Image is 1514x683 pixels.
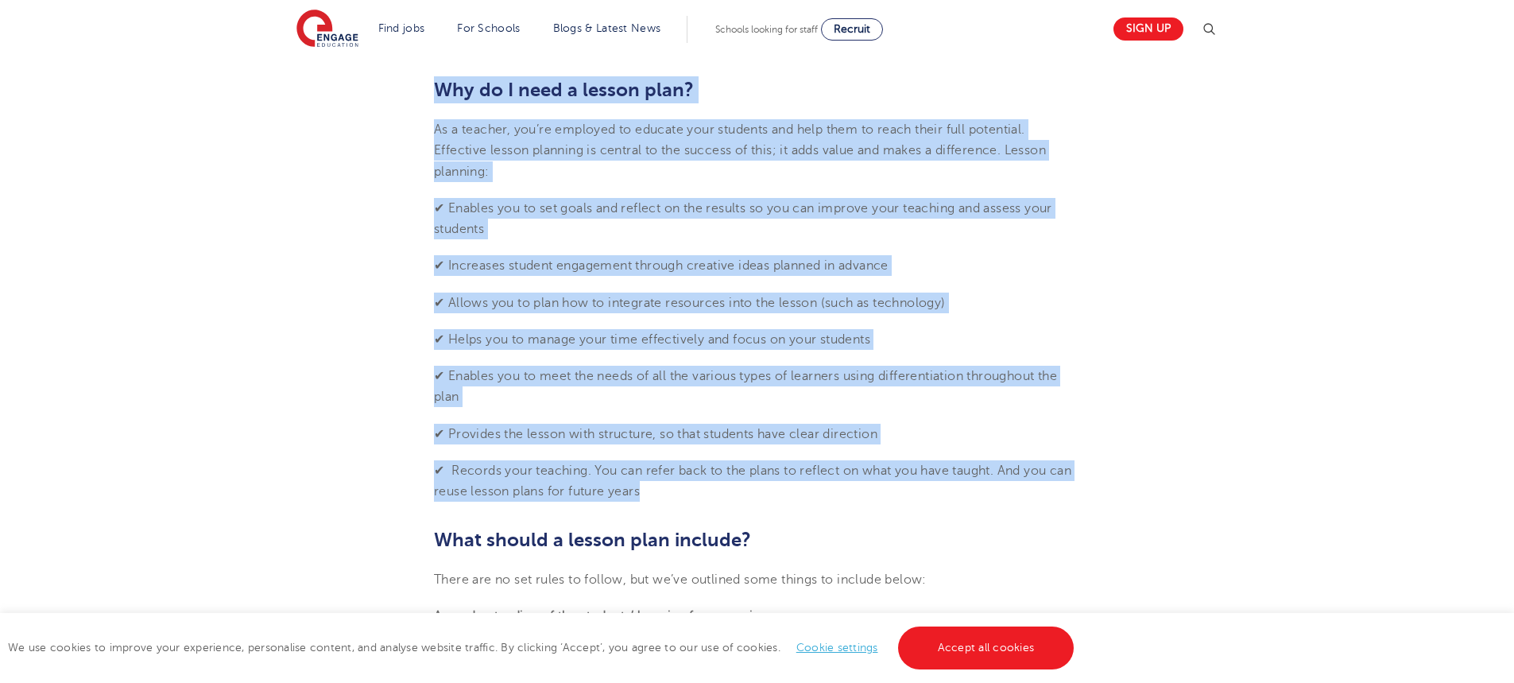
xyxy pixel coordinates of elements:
a: Find jobs [378,22,425,34]
span: ✔ Records your teaching. You can refer back to the plans to reflect on what you have taught. And ... [434,464,1071,499]
a: Blogs & Latest News [553,22,661,34]
a: Cookie settings [796,642,878,654]
span: Recruit [834,23,870,35]
span: ✔ Provides the lesson with structure, so that students have clear direction [434,427,877,441]
span: Schools looking for staff [715,24,818,35]
span: Why do I need a lesson plan? [434,79,694,101]
span: ✔ Increases student engagement through creative ideas planned in advance [434,258,889,273]
span: As a teacher, you’re employed to educate your students and help them to reach their full potentia... [434,122,1046,179]
span: There are no set rules to follow, but we’ve outlined some things to include below: [434,572,927,587]
a: Accept all cookies [898,627,1075,669]
span: ✔ Enables you to meet the needs of all the various types of learners using differentiation throug... [434,369,1057,404]
img: Engage Education [296,10,358,49]
span: We use cookies to improve your experience, personalise content, and analyse website traffic. By c... [8,642,1078,654]
span: ✔ Allows you to plan how to integrate resources into the lesson (such as technology) [434,296,946,310]
span: ✔ Helps you to manage your time effectively and focus on your students [434,332,870,347]
a: Sign up [1113,17,1183,41]
span: What should a lesson plan include? [434,529,751,551]
a: Recruit [821,18,883,41]
span: ✔ Enables you to set goals and reflect on the results so you can improve your teaching and assess... [434,201,1052,236]
b: An understanding of the students’ learning from previous year groups [434,609,849,623]
a: For Schools [457,22,520,34]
